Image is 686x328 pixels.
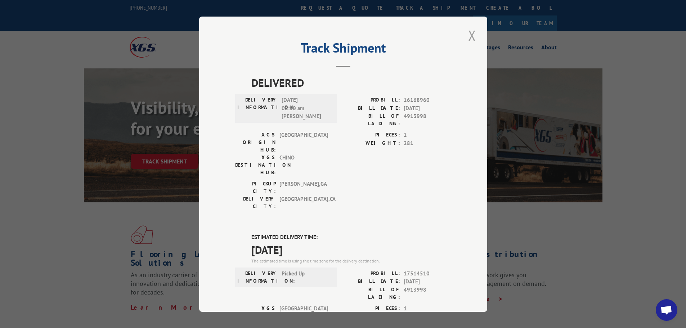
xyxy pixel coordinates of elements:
[235,154,276,176] label: XGS DESTINATION HUB:
[343,269,400,278] label: PROBILL:
[251,241,451,257] span: [DATE]
[251,75,451,91] span: DELIVERED
[279,131,328,154] span: [GEOGRAPHIC_DATA]
[251,233,451,242] label: ESTIMATED DELIVERY TIME:
[237,269,278,284] label: DELIVERY INFORMATION:
[404,278,451,286] span: [DATE]
[282,96,330,121] span: [DATE] 08:30 am [PERSON_NAME]
[404,304,451,313] span: 1
[343,112,400,127] label: BILL OF LADING:
[237,96,278,121] label: DELIVERY INFORMATION:
[279,180,328,195] span: [PERSON_NAME] , GA
[656,299,677,321] a: Open chat
[404,131,451,139] span: 1
[404,112,451,127] span: 4913998
[235,304,276,327] label: XGS ORIGIN HUB:
[404,269,451,278] span: 17514510
[282,269,330,284] span: Picked Up
[279,304,328,327] span: [GEOGRAPHIC_DATA]
[343,286,400,301] label: BILL OF LADING:
[404,96,451,104] span: 16168960
[343,139,400,147] label: WEIGHT:
[343,278,400,286] label: BILL DATE:
[466,26,478,45] button: Close modal
[279,195,328,210] span: [GEOGRAPHIC_DATA] , CA
[343,131,400,139] label: PIECES:
[235,195,276,210] label: DELIVERY CITY:
[235,131,276,154] label: XGS ORIGIN HUB:
[343,96,400,104] label: PROBILL:
[235,180,276,195] label: PICKUP CITY:
[343,304,400,313] label: PIECES:
[404,104,451,112] span: [DATE]
[404,139,451,147] span: 281
[251,257,451,264] div: The estimated time is using the time zone for the delivery destination.
[343,104,400,112] label: BILL DATE:
[235,43,451,57] h2: Track Shipment
[404,286,451,301] span: 4913998
[279,154,328,176] span: CHINO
